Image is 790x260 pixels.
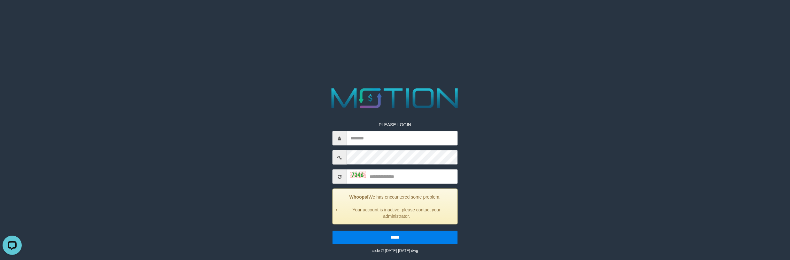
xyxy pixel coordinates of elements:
p: PLEASE LOGIN [332,122,457,128]
img: captcha [350,171,366,178]
strong: Whoops! [349,194,369,200]
button: Open LiveChat chat widget [3,3,22,22]
div: We has encountered some problem. [332,189,457,225]
img: MOTION_logo.png [326,85,464,112]
li: Your account is inactive, please contact your administrator. [341,207,452,219]
small: code © [DATE]-[DATE] dwg [372,249,418,253]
